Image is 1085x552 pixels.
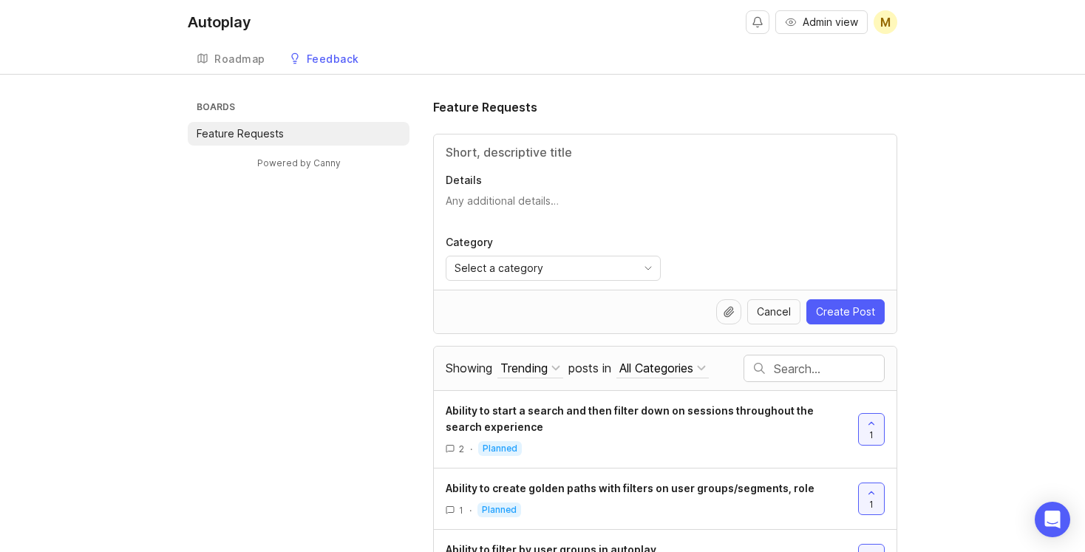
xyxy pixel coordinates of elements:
span: posts in [568,361,611,375]
input: Search… [774,361,884,377]
button: M [874,10,897,34]
h1: Feature Requests [433,98,537,116]
button: Create Post [806,299,885,324]
p: Category [446,235,661,250]
span: Select a category [455,260,543,276]
div: Autoplay [188,15,251,30]
button: 1 [858,413,885,446]
button: Notifications [746,10,769,34]
p: planned [482,504,517,516]
button: Cancel [747,299,800,324]
span: 1 [869,429,874,441]
span: Admin view [803,15,858,30]
svg: toggle icon [636,262,660,274]
div: Roadmap [214,54,265,64]
h3: Boards [194,98,409,119]
input: Title [446,143,885,161]
textarea: Details [446,194,885,223]
span: Cancel [757,304,791,319]
div: toggle menu [446,256,661,281]
a: Feedback [280,44,368,75]
a: Powered by Canny [255,154,343,171]
span: Create Post [816,304,875,319]
a: Ability to create golden paths with filters on user groups/segments, role1·planned [446,480,858,517]
button: 1 [858,483,885,515]
span: Ability to start a search and then filter down on sessions throughout the search experience [446,404,814,433]
span: 2 [459,443,464,455]
a: Feature Requests [188,122,409,146]
span: M [880,13,891,31]
div: · [470,443,472,455]
div: Trending [500,360,548,376]
span: 1 [459,504,463,517]
div: All Categories [619,360,693,376]
button: posts in [616,358,709,378]
button: Admin view [775,10,868,34]
div: Feedback [307,54,359,64]
p: Details [446,173,885,188]
span: Showing [446,361,492,375]
div: Open Intercom Messenger [1035,502,1070,537]
a: Ability to start a search and then filter down on sessions throughout the search experience2·planned [446,403,858,456]
p: Feature Requests [197,126,284,141]
span: 1 [869,498,874,511]
a: Roadmap [188,44,274,75]
div: · [469,504,472,517]
button: Showing [497,358,563,378]
span: Ability to create golden paths with filters on user groups/segments, role [446,482,814,494]
p: planned [483,443,517,454]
